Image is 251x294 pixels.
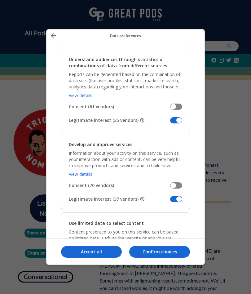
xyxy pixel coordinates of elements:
[46,29,205,265] div: Manage your data
[61,249,122,255] p: Accept all
[140,197,145,202] button: Some vendors are not asking for your consent, but are using your personal data on the basis of th...
[129,249,190,255] p: Confirm choices
[69,141,132,148] h2: Develop and improve services
[69,171,92,177] a: View details, Develop and improve services
[69,56,182,69] h2: Understand audiences through statistics or combinations of data from different sources
[129,246,190,258] button: Confirm choices
[69,182,170,189] span: Consent (70 vendors)
[69,150,182,169] p: Information about your activity on this service, such as your interaction with ads or content, ca...
[69,117,170,123] span: Legitimate interest (25 vendors)
[59,33,192,38] p: Data preferences
[48,32,59,40] button: Back
[69,92,92,98] a: View details, Understand audiences through statistics or combinations of data from different sources
[69,71,182,90] p: Reports can be generated based on the combination of data sets (like user profiles, statistics, m...
[140,118,145,123] button: Some vendors are not asking for your consent, but are using your personal data on the basis of th...
[69,220,144,226] h2: Use limited data to select content
[69,104,170,110] span: Consent (61 vendors)
[69,229,182,247] p: Content presented to you on this service can be based on limited data, such as the website or app...
[69,196,170,202] span: Legitimate interest (37 vendors)
[61,246,122,258] button: Accept all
